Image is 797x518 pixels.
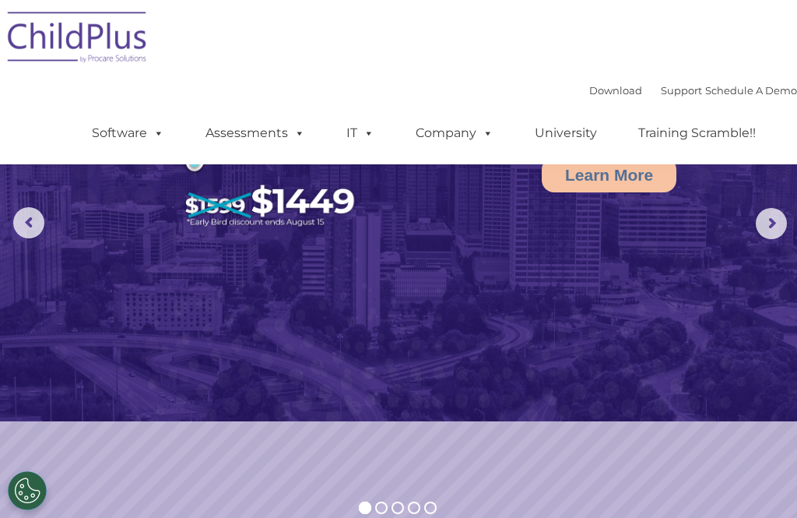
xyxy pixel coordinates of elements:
[705,84,797,97] a: Schedule A Demo
[589,84,642,97] a: Download
[8,471,47,510] button: Cookies Settings
[661,84,702,97] a: Support
[400,118,509,149] a: Company
[542,157,676,192] a: Learn More
[331,118,390,149] a: IT
[589,84,797,97] font: |
[190,118,321,149] a: Assessments
[76,118,180,149] a: Software
[623,118,771,149] a: Training Scramble!!
[519,118,613,149] a: University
